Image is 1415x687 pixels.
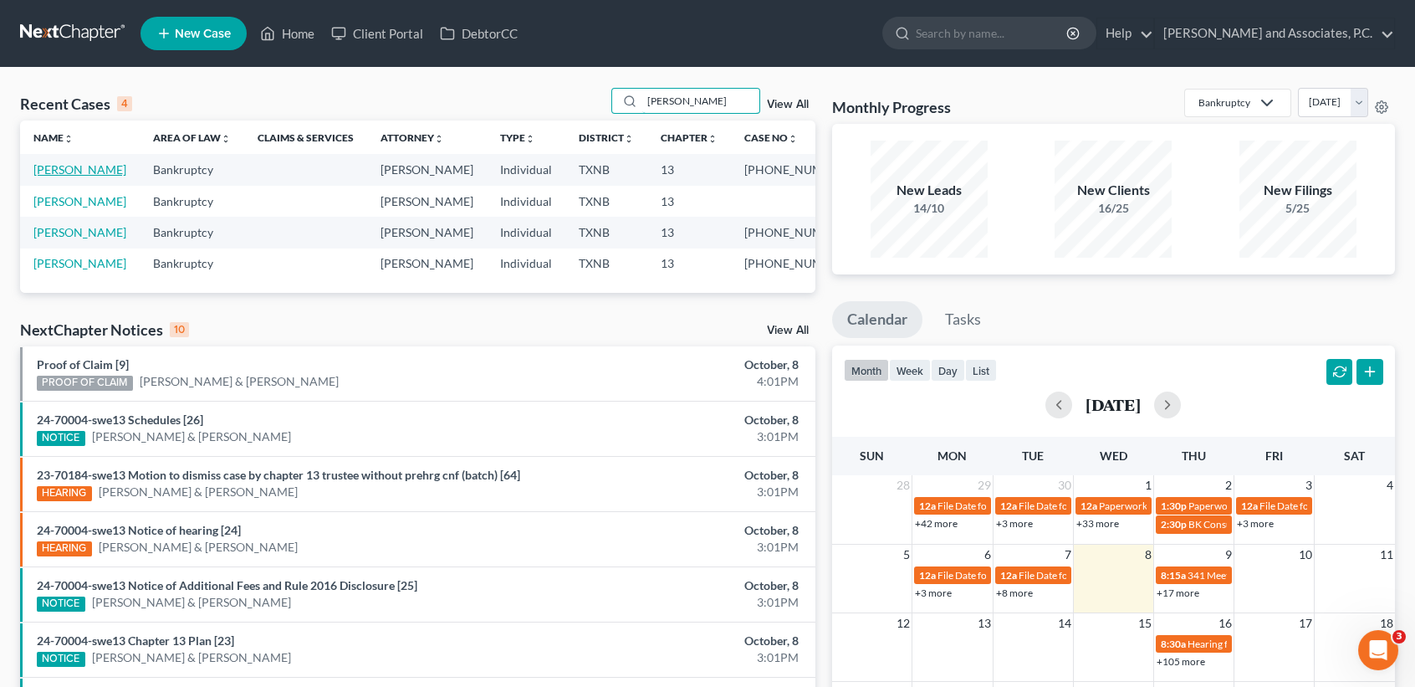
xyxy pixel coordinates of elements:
[33,194,126,208] a: [PERSON_NAME]
[1157,655,1205,668] a: +105 more
[221,134,231,144] i: unfold_more
[381,131,444,144] a: Attorneyunfold_more
[937,569,1071,582] span: File Date for [PERSON_NAME]
[1344,449,1365,463] span: Sat
[895,475,912,495] span: 28
[860,449,884,463] span: Sun
[37,413,203,427] a: 24-70004-swe13 Schedules [26]
[1143,545,1153,565] span: 8
[37,523,241,537] a: 24-70004-swe13 Notice of hearing [24]
[153,131,231,144] a: Area of Lawunfold_more
[1188,569,1338,582] span: 341 Meeting for [PERSON_NAME]
[1385,475,1395,495] span: 4
[624,134,634,144] i: unfold_more
[937,500,1071,512] span: File Date for [PERSON_NAME]
[367,249,487,279] td: [PERSON_NAME]
[367,217,487,248] td: [PERSON_NAME]
[555,649,798,666] div: 3:01PM
[99,539,298,556] a: [PERSON_NAME] & [PERSON_NAME]
[931,359,965,382] button: day
[64,134,74,144] i: unfold_more
[1241,500,1258,512] span: 12a
[661,131,718,144] a: Chapterunfold_more
[647,217,731,248] td: 13
[99,484,298,500] a: [PERSON_NAME] & [PERSON_NAME]
[996,517,1033,530] a: +3 more
[37,578,417,592] a: 24-70004-swe13 Notice of Additional Fees and Rule 2016 Disclosure [25]
[1155,18,1394,49] a: [PERSON_NAME] and Associates, P.C.
[37,541,92,556] div: HEARING
[1137,613,1153,633] span: 15
[555,522,798,539] div: October, 8
[1063,545,1073,565] span: 7
[555,577,798,594] div: October, 8
[767,99,809,110] a: View All
[1223,545,1234,565] span: 9
[930,301,996,338] a: Tasks
[20,320,189,340] div: NextChapter Notices
[1076,517,1119,530] a: +33 more
[1237,517,1274,530] a: +3 more
[832,97,951,117] h3: Monthly Progress
[175,28,231,40] span: New Case
[117,96,132,111] div: 4
[919,500,936,512] span: 12a
[731,249,861,279] td: [PHONE_NUMBER]
[323,18,432,49] a: Client Portal
[244,120,367,154] th: Claims & Services
[919,569,936,582] span: 12a
[915,587,952,599] a: +3 more
[1182,449,1206,463] span: Thu
[1188,518,1354,531] span: BK Consult for [PERSON_NAME], Van
[1304,475,1314,495] span: 3
[555,428,798,445] div: 3:01PM
[1022,449,1044,463] span: Tue
[525,134,535,144] i: unfold_more
[140,217,244,248] td: Bankruptcy
[37,376,133,391] div: PROOF OF CLAIM
[976,613,993,633] span: 13
[487,186,565,217] td: Individual
[1143,475,1153,495] span: 1
[1239,181,1356,200] div: New Filings
[902,545,912,565] span: 5
[37,633,234,648] a: 24-70004-swe13 Chapter 13 Plan [23]
[1265,449,1283,463] span: Fri
[889,359,931,382] button: week
[1097,18,1153,49] a: Help
[555,356,798,373] div: October, 8
[1161,500,1187,512] span: 1:30p
[565,217,647,248] td: TXNB
[33,256,126,270] a: [PERSON_NAME]
[1161,638,1186,650] span: 8:30a
[487,249,565,279] td: Individual
[1358,630,1398,670] iframe: Intercom live chat
[1223,475,1234,495] span: 2
[367,186,487,217] td: [PERSON_NAME]
[1239,200,1356,217] div: 5/25
[1086,396,1141,413] h2: [DATE]
[555,539,798,556] div: 3:01PM
[555,373,798,390] div: 4:01PM
[1188,638,1318,650] span: Hearing for [PERSON_NAME]
[434,134,444,144] i: unfold_more
[140,249,244,279] td: Bankruptcy
[565,154,647,185] td: TXNB
[788,134,798,144] i: unfold_more
[37,357,129,372] a: Proof of Claim [9]
[1161,518,1187,531] span: 2:30p
[1157,587,1199,599] a: +17 more
[731,217,861,248] td: [PHONE_NUMBER]
[33,131,74,144] a: Nameunfold_more
[1259,500,1393,512] span: File Date for [PERSON_NAME]
[937,449,967,463] span: Mon
[647,249,731,279] td: 13
[140,373,339,390] a: [PERSON_NAME] & [PERSON_NAME]
[579,131,634,144] a: Districtunfold_more
[1100,449,1127,463] span: Wed
[1297,613,1314,633] span: 17
[871,181,988,200] div: New Leads
[916,18,1069,49] input: Search by name...
[487,217,565,248] td: Individual
[20,94,132,114] div: Recent Cases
